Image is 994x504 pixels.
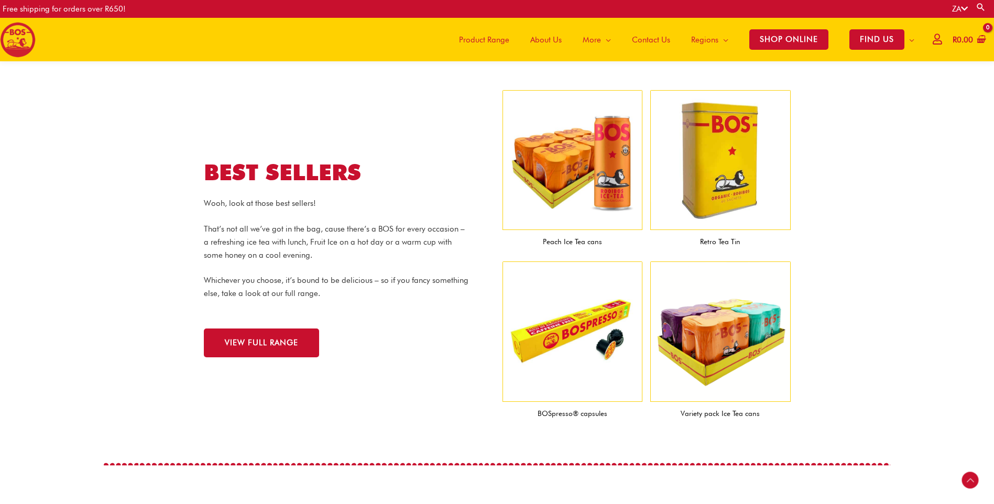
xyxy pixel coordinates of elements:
a: More [572,18,621,61]
span: More [583,24,601,56]
img: bos variety pack 300ml [650,261,791,402]
figcaption: Retro Tea Tin [650,230,791,254]
a: Regions [681,18,739,61]
nav: Site Navigation [441,18,925,61]
a: VIEW FULL RANGE [204,328,319,357]
p: That’s not all we’ve got in the bag, cause there’s a BOS for every occasion – a refreshing ice te... [204,223,471,261]
a: Search button [976,2,986,12]
span: SHOP ONLINE [749,29,828,50]
a: ZA [952,4,968,14]
span: R [953,35,957,45]
p: Wooh, look at those best sellers! [204,197,471,210]
a: SHOP ONLINE [739,18,839,61]
span: About Us [530,24,562,56]
a: View Shopping Cart, empty [951,28,986,52]
figcaption: BOSpresso® capsules [503,402,643,425]
bdi: 0.00 [953,35,973,45]
img: bospresso® capsules [503,261,643,402]
figcaption: Variety pack Ice Tea cans [650,402,791,425]
a: Product Range [449,18,520,61]
h2: BEST SELLERS [204,158,492,187]
a: Contact Us [621,18,681,61]
span: Regions [691,24,718,56]
span: FIND US [849,29,904,50]
p: Whichever you choose, it’s bound to be delicious – so if you fancy something else, take a look at... [204,274,471,300]
img: Tea, rooibos tea, Bos ice tea, bos brands, teas, iced tea [503,90,643,231]
span: Contact Us [632,24,670,56]
figcaption: Peach Ice Tea cans [503,230,643,254]
img: BOS_tea-bag-tin-copy-1 [650,90,791,231]
span: Product Range [459,24,509,56]
span: VIEW FULL RANGE [225,339,298,347]
a: About Us [520,18,572,61]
